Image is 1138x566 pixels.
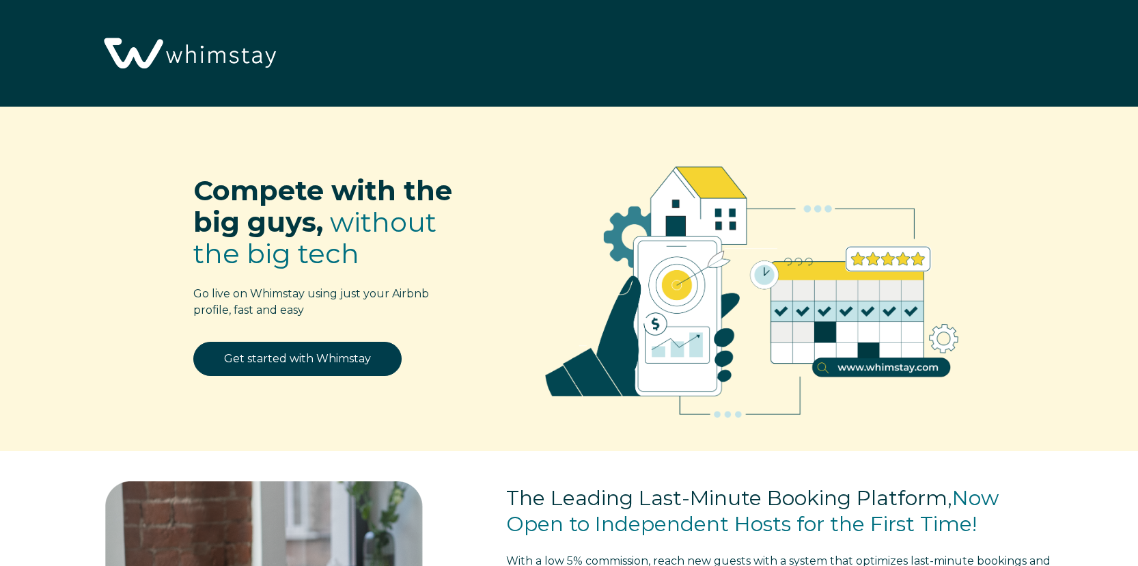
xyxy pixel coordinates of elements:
span: without the big tech [193,205,436,270]
span: The Leading Last-Minute Booking Platform, [506,485,952,511]
span: Go live on Whimstay using just your Airbnb profile, fast and easy [193,287,429,316]
a: Get started with Whimstay [193,342,402,376]
span: Now Open to Independent Hosts for the First Time! [506,485,999,537]
span: Compete with the big guys, [193,174,452,239]
img: Whimstay Logo-02 1 [96,7,281,102]
img: RBO Ilustrations-02 [512,127,993,443]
